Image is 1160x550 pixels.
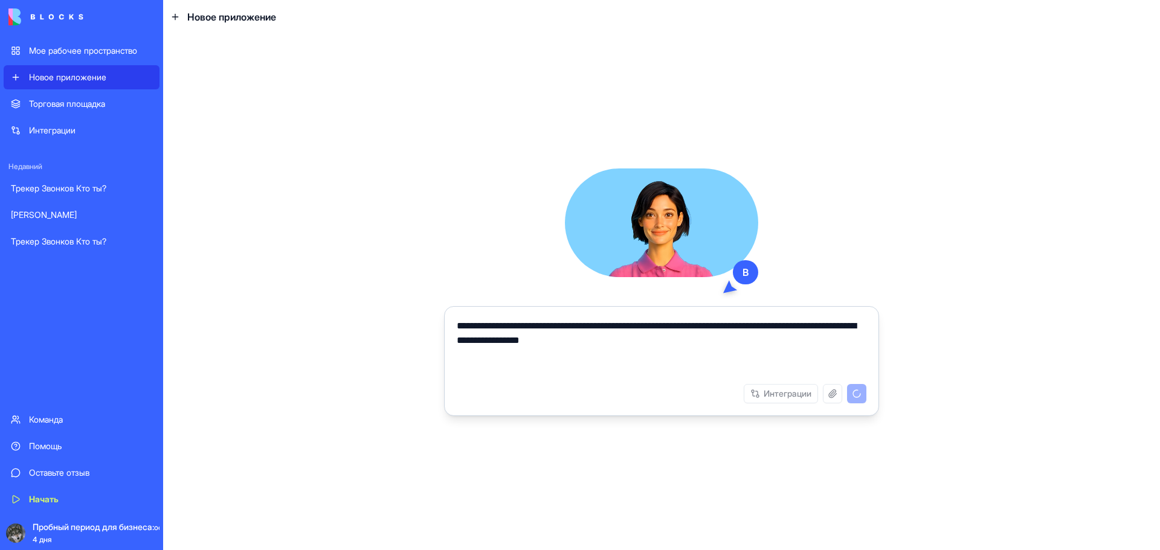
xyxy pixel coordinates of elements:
[29,467,89,478] font: Оставьте отзыв
[4,461,159,485] a: Оставьте отзыв
[11,183,106,193] font: Трекер Звонков Кто ты?
[6,523,25,543] img: ACg8ocIkDY7GO9CgZthc3yDsHfx9GFcXomQGDtYSP9l6VCtAB-ZTe5dl=s96-c
[4,92,159,116] a: Торговая площадка
[4,487,159,511] a: Начать
[4,118,159,142] a: Интеграции
[4,176,159,200] a: Трекер Звонков Кто ты?
[33,522,154,532] font: Пробный период для бизнеса:
[8,162,42,171] font: Недавний
[8,8,83,25] img: логотип
[29,414,63,424] font: Команда
[29,125,76,135] font: Интеграции
[11,236,106,246] font: Трекер Звонков Кто ты?
[4,434,159,458] a: Помощь
[4,39,159,63] a: Мое рабочее пространство
[29,45,137,56] font: Мое рабочее пространство
[29,98,105,109] font: Торговая площадка
[29,441,62,451] font: Помощь
[29,72,106,82] font: Новое приложение
[4,203,159,227] a: [PERSON_NAME]
[187,11,276,23] font: Новое приложение
[4,229,159,254] a: Трекер Звонков Кто ты?
[33,535,51,544] font: 4 дня
[29,494,59,504] font: Начать
[4,408,159,432] a: Команда
[154,523,186,532] font: осталось
[11,209,77,220] font: [PERSON_NAME]
[4,65,159,89] a: Новое приложение
[743,266,749,278] font: В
